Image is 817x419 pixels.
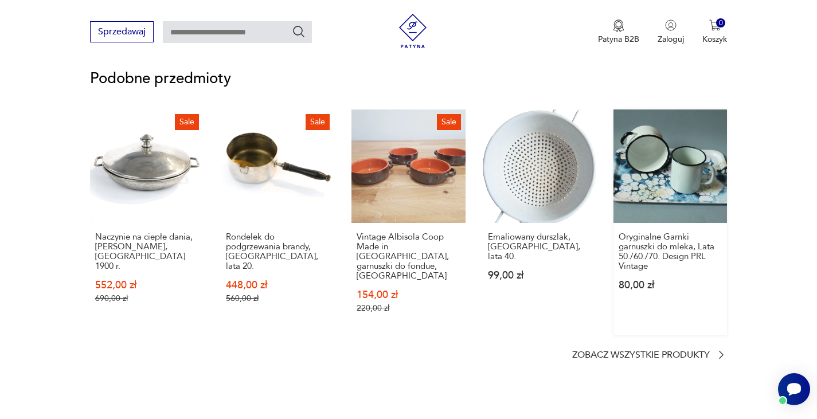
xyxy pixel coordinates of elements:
img: Ikona koszyka [709,19,721,31]
img: Patyna - sklep z meblami i dekoracjami vintage [396,14,430,48]
p: 80,00 zł [619,280,722,290]
p: 690,00 zł [95,293,198,303]
p: Emaliowany durszlak, [GEOGRAPHIC_DATA], lata 40. [488,232,591,261]
iframe: Smartsupp widget button [778,373,810,405]
a: SaleRondelek do podgrzewania brandy, Anglia, lata 20.Rondelek do podgrzewania brandy, [GEOGRAPHIC... [221,109,334,335]
a: Ikona medaluPatyna B2B [598,19,639,45]
button: Patyna B2B [598,19,639,45]
img: Ikona medalu [613,19,624,32]
a: SaleVintage Albisola Coop Made in Italy, garnuszki do fondue, WłochyVintage Albisola Coop Made in... [351,109,465,335]
button: Sprzedawaj [90,21,154,42]
p: 448,00 zł [226,280,329,290]
p: 154,00 zł [357,290,460,300]
button: Zaloguj [658,19,684,45]
p: Patyna B2B [598,34,639,45]
p: Zaloguj [658,34,684,45]
p: 552,00 zł [95,280,198,290]
button: Szukaj [292,25,306,38]
p: 560,00 zł [226,293,329,303]
p: Zobacz wszystkie produkty [572,351,710,359]
img: Ikonka użytkownika [665,19,677,31]
p: Naczynie na ciepłe dania, [PERSON_NAME], [GEOGRAPHIC_DATA] 1900 r. [95,232,198,271]
p: 99,00 zł [488,271,591,280]
a: Zobacz wszystkie produkty [572,349,727,361]
a: Sprzedawaj [90,29,154,37]
p: Rondelek do podgrzewania brandy, [GEOGRAPHIC_DATA], lata 20. [226,232,329,271]
a: Oryginalne Garnki garnuszki do mleka, Lata 50./60./70. Design PRL VintageOryginalne Garnki garnus... [613,109,727,335]
div: 0 [716,18,726,28]
p: Podobne przedmioty [90,72,728,85]
p: Vintage Albisola Coop Made in [GEOGRAPHIC_DATA], garnuszki do fondue, [GEOGRAPHIC_DATA] [357,232,460,281]
p: Koszyk [702,34,727,45]
a: SaleNaczynie na ciepłe dania, Groszkowski, Warszawa 1900 r.Naczynie na ciepłe dania, [PERSON_NAME... [90,109,204,335]
p: 220,00 zł [357,303,460,313]
a: Emaliowany durszlak, Polska, lata 40.Emaliowany durszlak, [GEOGRAPHIC_DATA], lata 40.99,00 zł [483,109,596,335]
p: Oryginalne Garnki garnuszki do mleka, Lata 50./60./70. Design PRL Vintage [619,232,722,271]
button: 0Koszyk [702,19,727,45]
